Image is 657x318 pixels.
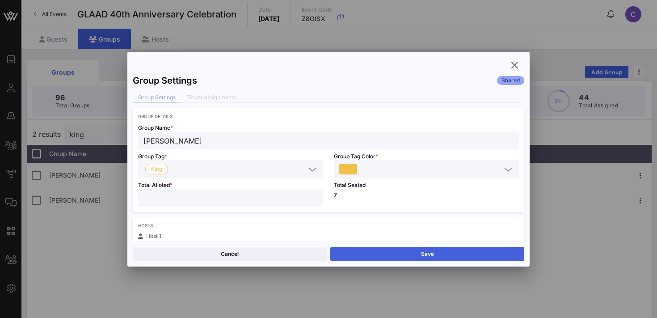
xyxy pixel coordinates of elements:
div: Group Settings [133,75,197,86]
button: Save [330,247,524,261]
div: King [138,160,323,178]
span: Total Alloted [138,182,173,188]
button: Cancel [133,247,327,261]
span: King [151,164,162,174]
span: Group Tag [138,153,167,160]
p: 7 [334,192,519,198]
div: Hosts [138,223,519,228]
span: Group Tag Color [334,153,378,160]
span: Group Name [138,124,173,131]
div: Group Details [138,114,519,119]
span: Total Seated [334,182,366,188]
span: Host 1 [146,233,161,239]
div: Shared [497,76,524,85]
